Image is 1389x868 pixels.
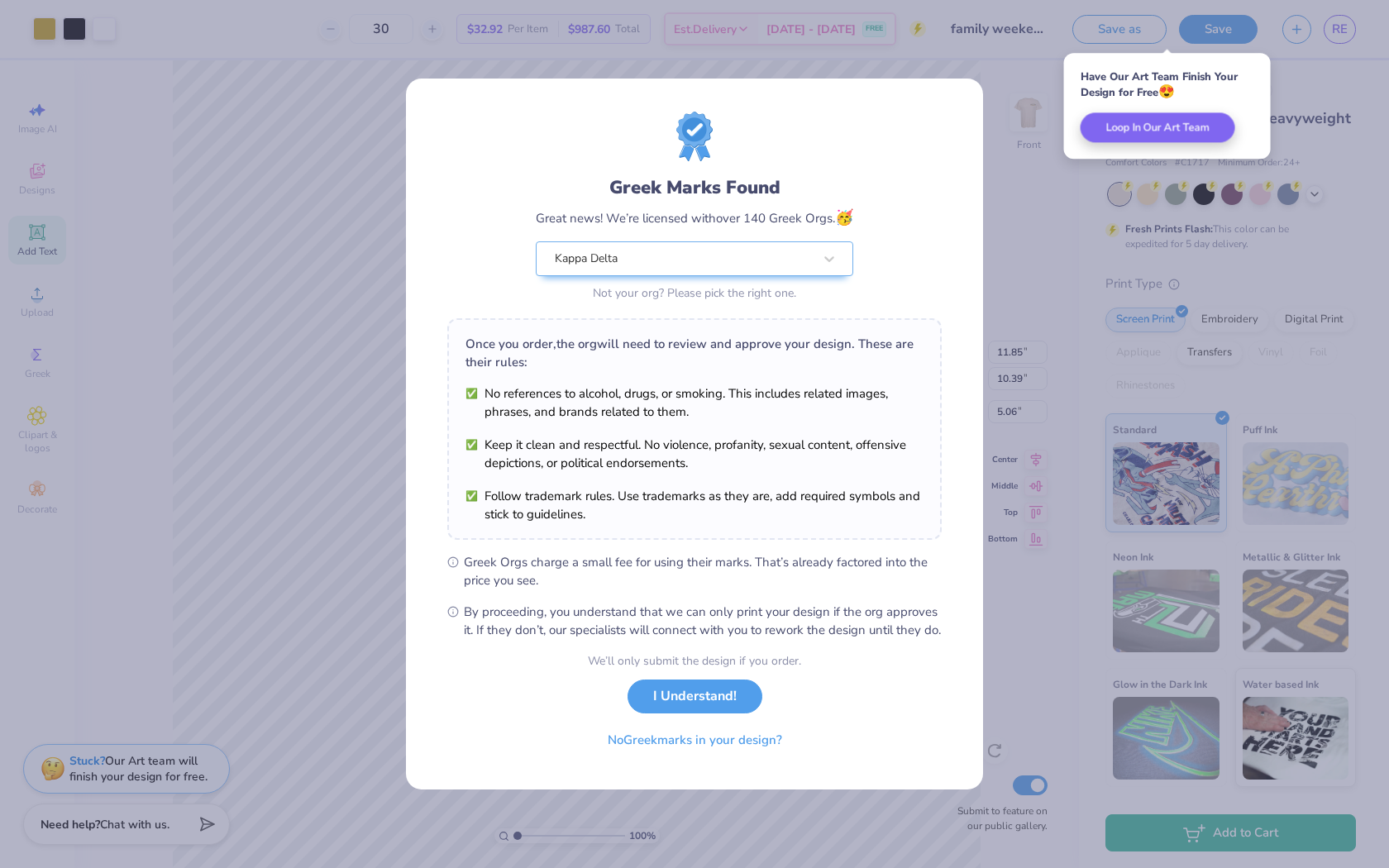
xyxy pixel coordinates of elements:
[464,553,942,589] span: Greek Orgs charge a small fee for using their marks. That’s already factored into the price you see.
[465,384,924,421] li: No references to alcohol, drugs, or smoking. This includes related images, phrases, and brands re...
[536,284,853,302] div: Not your org? Please pick the right one.
[676,112,713,161] img: license-marks-badge.png
[465,487,924,523] li: Follow trademark rules. Use trademarks as they are, add required symbols and stick to guidelines.
[835,207,853,227] span: 🥳
[1081,69,1254,100] div: Have Our Art Team Finish Your Design for Free
[1081,112,1235,142] button: Loop In Our Art Team
[465,436,924,472] li: Keep it clean and respectful. No violence, profanity, sexual content, offensive depictions, or po...
[1158,83,1175,101] span: 😍
[588,652,801,670] div: We’ll only submit the design if you order.
[594,723,796,757] button: NoGreekmarks in your design?
[464,603,942,639] span: By proceeding, you understand that we can only print your design if the org approves it. If they ...
[465,335,924,371] div: Once you order, the org will need to review and approve your design. These are their rules:
[536,207,853,229] div: Great news! We’re licensed with over 140 Greek Orgs.
[536,174,853,201] div: Greek Marks Found
[628,680,762,713] button: I Understand!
